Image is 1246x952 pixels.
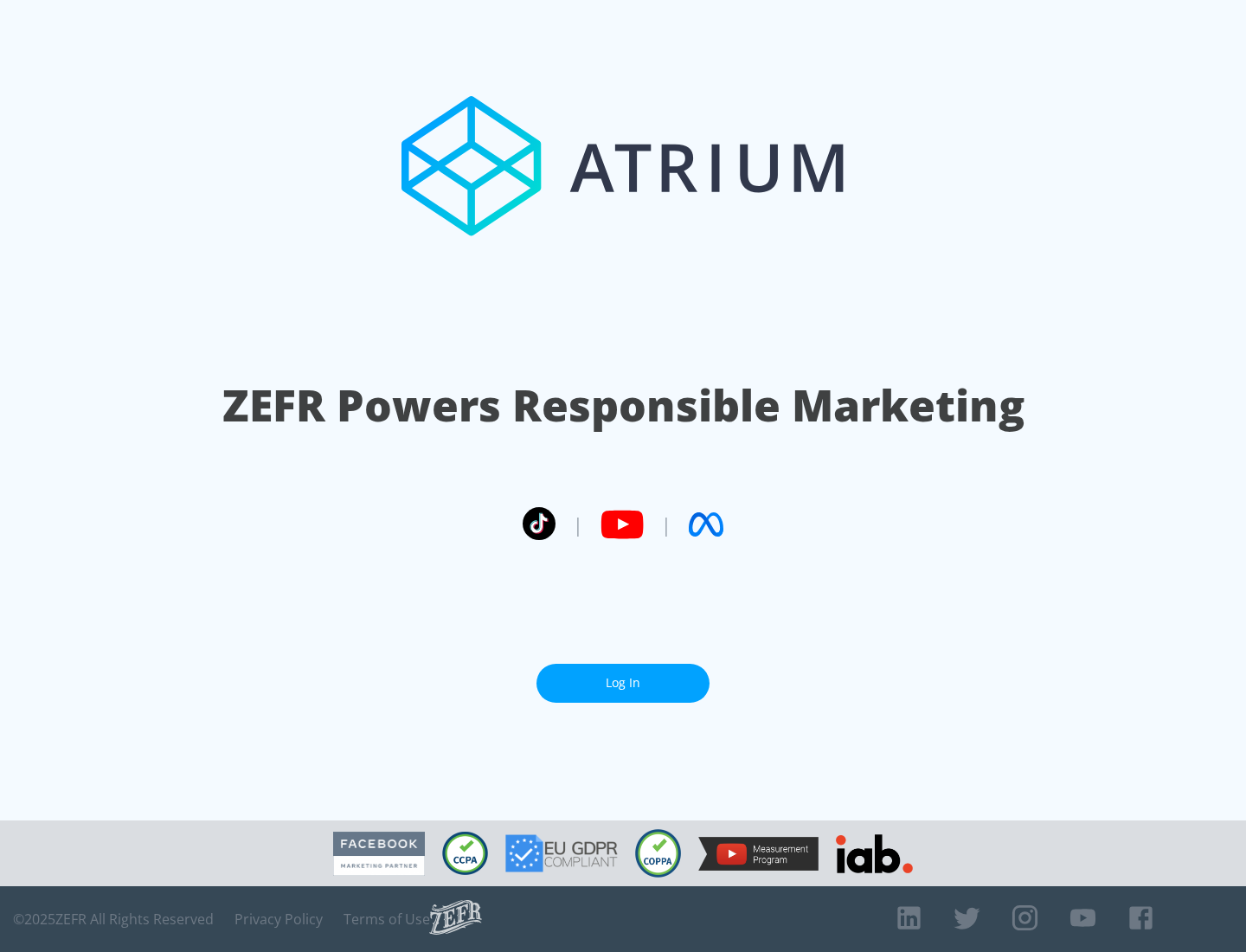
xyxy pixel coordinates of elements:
a: Log In [536,664,710,703]
a: Terms of Use [344,910,430,928]
img: Facebook Marketing Partner [333,832,425,876]
img: YouTube Measurement Program [698,837,819,871]
a: Privacy Policy [234,910,323,928]
img: IAB [836,834,913,873]
img: COPPA Compliant [635,829,681,878]
span: © 2025 ZEFR All Rights Reserved [13,910,214,928]
img: GDPR Compliant [505,834,618,872]
span: | [573,511,583,537]
h1: ZEFR Powers Responsible Marketing [222,376,1024,435]
span: | [661,511,671,537]
img: CCPA Compliant [442,832,488,875]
